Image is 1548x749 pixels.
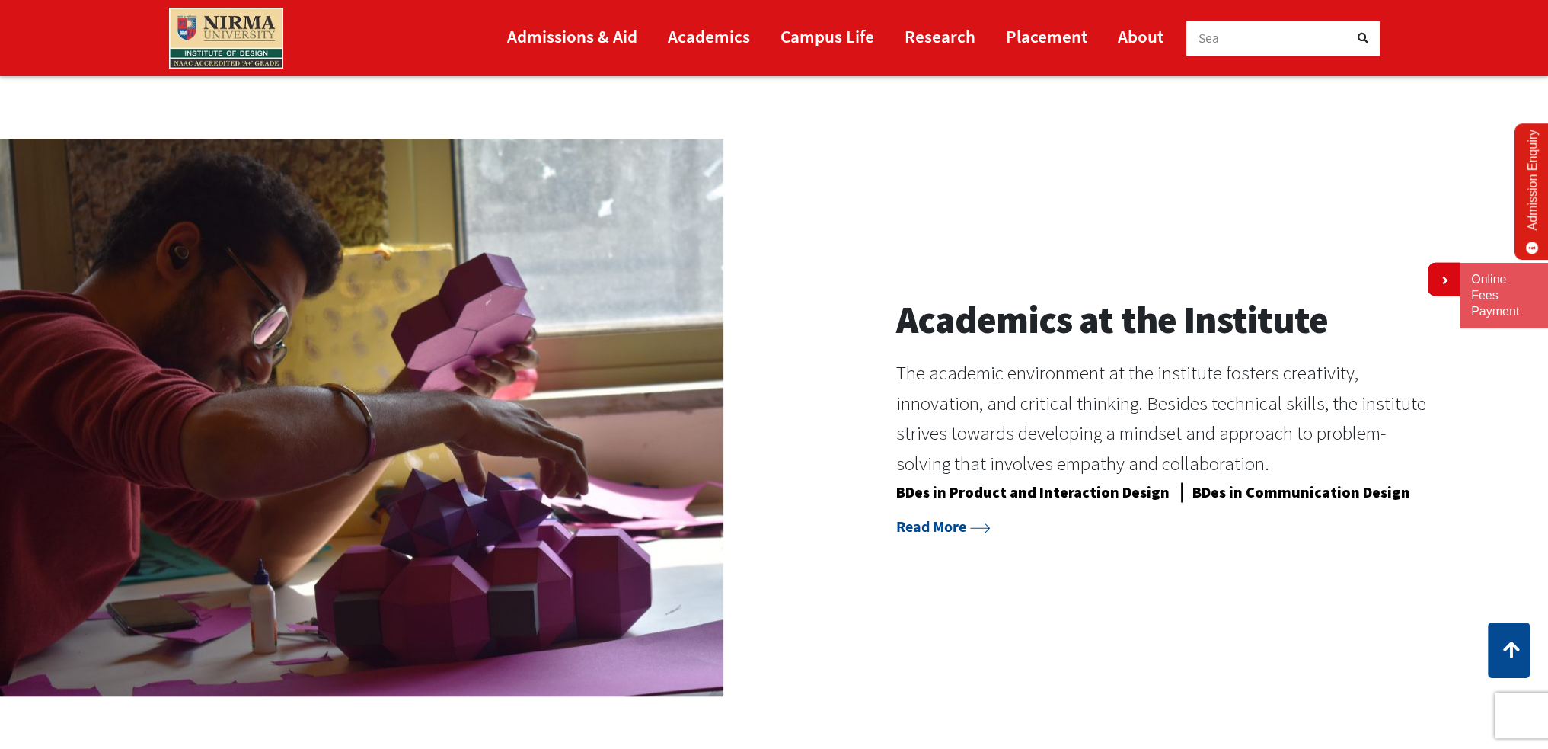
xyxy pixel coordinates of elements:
[896,482,1170,507] a: BDes in Product and Interaction Design
[1192,482,1410,507] a: BDes in Communication Design
[896,297,1427,343] h2: Academics at the Institute
[507,19,637,53] a: Admissions & Aid
[1199,30,1220,46] span: Sea
[1006,19,1087,53] a: Placement
[169,8,283,69] img: main_logo
[1118,19,1163,53] a: About
[896,358,1427,479] p: The academic environment at the institute fosters creativity, innovation, and critical thinking. ...
[668,19,750,53] a: Academics
[896,517,991,536] a: Read More
[780,19,874,53] a: Campus Life
[1471,272,1537,319] a: Online Fees Payment
[905,19,975,53] a: Research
